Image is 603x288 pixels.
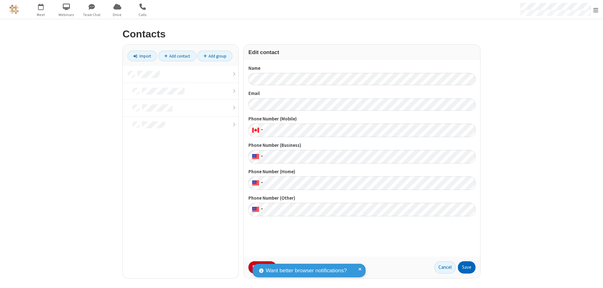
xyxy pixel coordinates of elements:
span: Drive [106,12,129,18]
button: Cancel [434,261,456,274]
iframe: Chat [587,272,598,284]
span: Meet [29,12,53,18]
label: Phone Number (Mobile) [248,115,475,123]
a: Import [128,51,157,61]
img: QA Selenium DO NOT DELETE OR CHANGE [9,5,19,14]
label: Phone Number (Other) [248,195,475,202]
h3: Edit contact [248,49,475,55]
label: Phone Number (Business) [248,142,475,149]
label: Name [248,65,475,72]
div: United States: + 1 [248,176,265,190]
div: United States: + 1 [248,150,265,163]
label: Phone Number (Home) [248,168,475,175]
label: Email [248,90,475,97]
div: Canada: + 1 [248,124,265,137]
span: Calls [131,12,155,18]
span: Want better browser notifications? [266,267,347,275]
span: Team Chat [80,12,104,18]
h2: Contacts [122,29,481,40]
a: Add contact [158,51,196,61]
button: Delete [248,261,276,274]
a: Add group [197,51,232,61]
span: Webinars [55,12,78,18]
div: United States: + 1 [248,203,265,216]
button: Save [458,261,475,274]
